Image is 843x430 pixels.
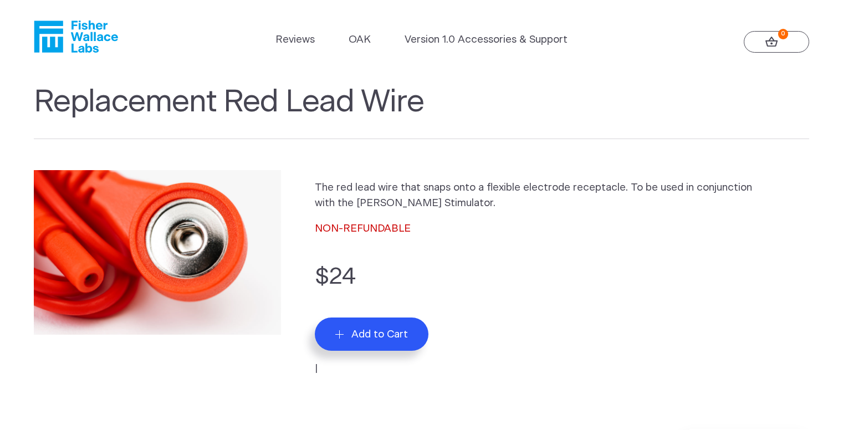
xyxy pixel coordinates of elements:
[315,260,809,377] form: |
[315,260,809,295] p: $24
[34,84,809,139] h1: Replacement Red Lead Wire
[351,328,408,341] span: Add to Cart
[315,180,767,211] p: The red lead wire that snaps onto a flexible electrode receptacle. To be used in conjunction with...
[778,29,789,39] strong: 0
[405,32,568,48] a: Version 1.0 Accessories & Support
[315,318,428,351] button: Add to Cart
[34,170,281,335] img: Replacement Red Lead Wire
[349,32,371,48] a: OAK
[744,31,809,53] a: 0
[315,223,411,234] span: NON-REFUNDABLE
[275,32,315,48] a: Reviews
[34,21,118,53] a: Fisher Wallace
